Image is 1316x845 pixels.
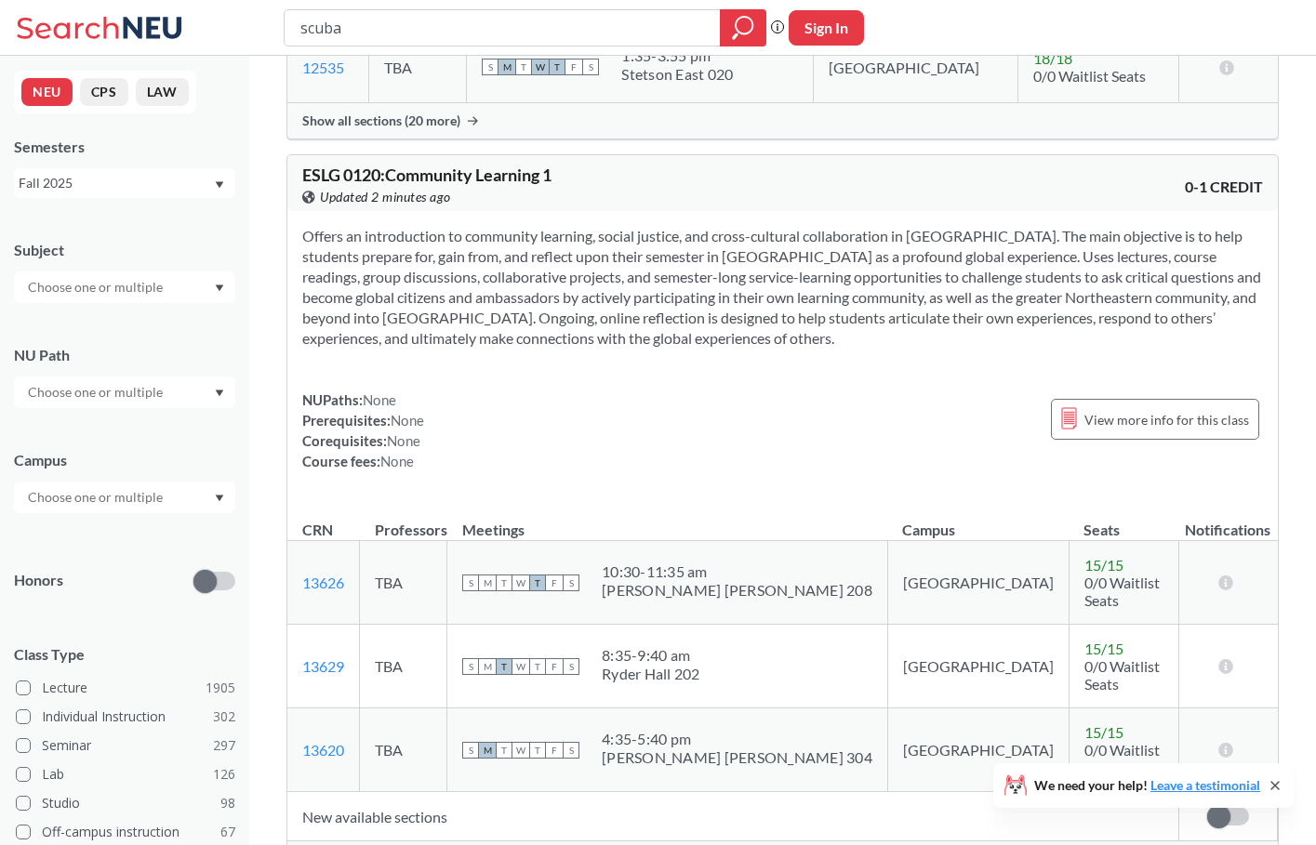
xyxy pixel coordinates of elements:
[387,432,420,449] span: None
[1150,777,1260,793] a: Leave a testimonial
[462,742,479,759] span: S
[498,59,515,75] span: M
[447,501,888,541] th: Meetings
[16,762,235,786] label: Lab
[16,791,235,815] label: Studio
[529,574,546,591] span: T
[19,486,175,508] input: Choose one or multiple
[1033,67,1146,85] span: 0/0 Waitlist Seats
[479,574,496,591] span: M
[213,735,235,756] span: 297
[814,32,1017,103] td: [GEOGRAPHIC_DATA]
[496,658,512,675] span: T
[546,574,563,591] span: F
[287,792,1178,841] td: New available sections
[720,9,766,46] div: magnifying glass
[302,389,424,471] div: NUPaths: Prerequisites: Corequisites: Course fees:
[16,676,235,700] label: Lecture
[14,644,235,665] span: Class Type
[380,453,414,469] span: None
[19,381,175,403] input: Choose one or multiple
[496,574,512,591] span: T
[21,78,73,106] button: NEU
[602,562,872,581] div: 10:30 - 11:35 am
[887,708,1069,792] td: [GEOGRAPHIC_DATA]
[887,541,1069,625] td: [GEOGRAPHIC_DATA]
[360,541,447,625] td: TBA
[496,742,512,759] span: T
[14,376,235,408] div: Dropdown arrow
[215,495,224,502] svg: Dropdown arrow
[213,706,235,727] span: 302
[14,482,235,513] div: Dropdown arrow
[479,658,496,675] span: M
[732,15,754,41] svg: magnifying glass
[302,226,1263,349] section: Offers an introduction to community learning, social justice, and cross-cultural collaboration in...
[80,78,128,106] button: CPS
[602,581,872,600] div: [PERSON_NAME] [PERSON_NAME] 208
[546,742,563,759] span: F
[602,748,872,767] div: [PERSON_NAME] [PERSON_NAME] 304
[532,59,549,75] span: W
[1185,177,1263,197] span: 0-1 CREDIT
[302,657,344,675] a: 13629
[529,742,546,759] span: T
[220,793,235,813] span: 98
[621,46,733,65] div: 1:35 - 3:55 pm
[299,12,707,44] input: Class, professor, course number, "phrase"
[1033,49,1072,67] span: 18 / 18
[462,658,479,675] span: S
[1034,779,1260,792] span: We need your help!
[215,284,224,292] svg: Dropdown arrow
[360,625,447,708] td: TBA
[302,574,344,591] a: 13626
[215,389,224,397] svg: Dropdown arrow
[19,173,213,193] div: Fall 2025
[136,78,189,106] button: LAW
[14,137,235,157] div: Semesters
[363,391,396,408] span: None
[1084,640,1123,657] span: 15 / 15
[14,271,235,303] div: Dropdown arrow
[220,822,235,842] span: 67
[1084,657,1160,693] span: 0/0 Waitlist Seats
[14,450,235,470] div: Campus
[529,658,546,675] span: T
[320,187,451,207] span: Updated 2 minutes ago
[360,501,447,541] th: Professors
[302,59,344,76] a: 12535
[287,103,1278,139] div: Show all sections (20 more)
[16,820,235,844] label: Off-campus instruction
[16,705,235,729] label: Individual Instruction
[1178,501,1277,541] th: Notifications
[14,570,63,591] p: Honors
[391,412,424,429] span: None
[602,665,700,683] div: Ryder Hall 202
[789,10,864,46] button: Sign In
[1069,501,1178,541] th: Seats
[14,168,235,198] div: Fall 2025Dropdown arrow
[549,59,565,75] span: T
[1084,723,1123,741] span: 15 / 15
[215,181,224,189] svg: Dropdown arrow
[565,59,582,75] span: F
[512,574,529,591] span: W
[563,574,579,591] span: S
[1084,408,1249,431] span: View more info for this class
[14,240,235,260] div: Subject
[479,742,496,759] span: M
[213,764,235,785] span: 126
[1084,574,1160,609] span: 0/0 Waitlist Seats
[462,574,479,591] span: S
[302,112,460,129] span: Show all sections (20 more)
[515,59,532,75] span: T
[1084,556,1123,574] span: 15 / 15
[602,730,872,748] div: 4:35 - 5:40 pm
[512,742,529,759] span: W
[563,742,579,759] span: S
[368,32,467,103] td: TBA
[1084,741,1160,776] span: 0/0 Waitlist Seats
[19,276,175,298] input: Choose one or multiple
[206,678,235,698] span: 1905
[582,59,599,75] span: S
